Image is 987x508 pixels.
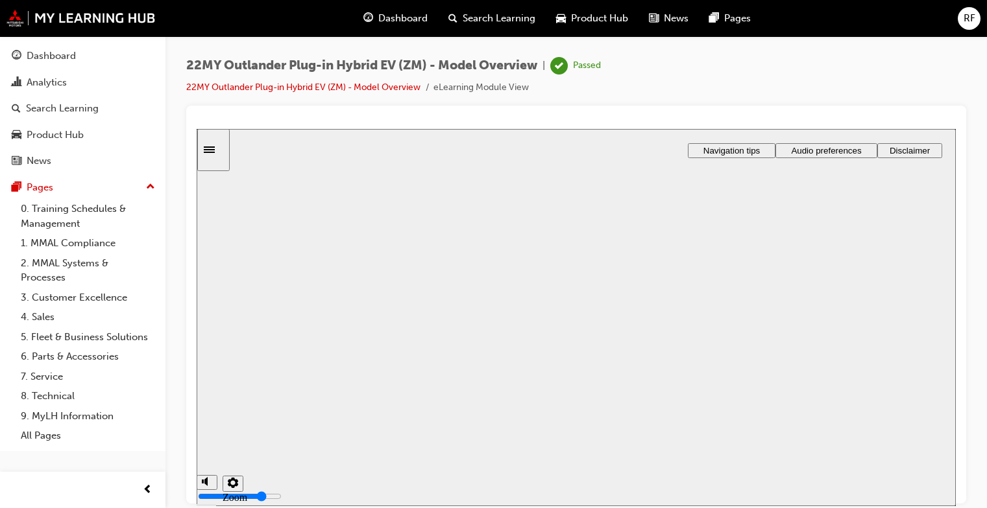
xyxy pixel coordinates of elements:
a: 8. Technical [16,386,160,406]
a: 7. Service [16,367,160,387]
a: 9. MyLH Information [16,406,160,426]
span: | [542,58,545,73]
span: 22MY Outlander Plug-in Hybrid EV (ZM) - Model Overview [186,58,537,73]
a: 5. Fleet & Business Solutions [16,327,160,347]
div: Search Learning [26,101,99,116]
span: Search Learning [463,11,535,26]
span: Navigation tips [507,17,563,27]
span: search-icon [12,103,21,115]
span: Pages [724,11,751,26]
label: Zoom to fit [26,363,51,397]
a: 0. Training Schedules & Management [16,199,160,233]
span: News [664,11,688,26]
button: Pages [5,176,160,200]
span: guage-icon [12,51,21,62]
span: prev-icon [143,482,152,498]
a: 22MY Outlander Plug-in Hybrid EV (ZM) - Model Overview [186,82,420,93]
div: Analytics [27,75,67,90]
span: pages-icon [709,10,719,27]
a: 3. Customer Excellence [16,288,160,308]
span: news-icon [12,156,21,167]
a: news-iconNews [639,5,699,32]
span: pages-icon [12,182,21,194]
div: News [27,154,51,168]
a: Search Learning [5,97,160,121]
a: Dashboard [5,44,160,68]
span: up-icon [146,179,155,196]
a: 6. Parts & Accessories [16,347,160,367]
a: 4. Sales [16,307,160,327]
div: Product Hub [27,128,84,143]
span: car-icon [12,130,21,141]
button: RF [958,7,981,30]
div: Pages [27,180,53,195]
span: guage-icon [363,10,373,27]
input: volume [1,362,85,373]
a: guage-iconDashboard [353,5,438,32]
span: search-icon [448,10,457,27]
div: Dashboard [27,49,76,63]
span: Disclaimer [693,17,733,27]
button: DashboardAnalyticsSearch LearningProduct HubNews [5,41,160,176]
span: chart-icon [12,77,21,89]
span: Dashboard [378,11,428,26]
a: Product Hub [5,123,160,147]
div: Passed [573,60,601,72]
span: RF [964,11,975,26]
a: 2. MMAL Systems & Processes [16,253,160,288]
a: search-iconSearch Learning [438,5,546,32]
span: Product Hub [571,11,628,26]
a: 1. MMAL Compliance [16,233,160,253]
span: news-icon [649,10,659,27]
button: settings [26,347,47,363]
span: learningRecordVerb_PASS-icon [550,57,568,75]
img: mmal [6,10,156,27]
a: car-iconProduct Hub [546,5,639,32]
span: Audio preferences [594,17,664,27]
a: Analytics [5,71,160,95]
a: All Pages [16,426,160,446]
a: News [5,149,160,173]
a: pages-iconPages [699,5,761,32]
li: eLearning Module View [433,80,529,95]
span: car-icon [556,10,566,27]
